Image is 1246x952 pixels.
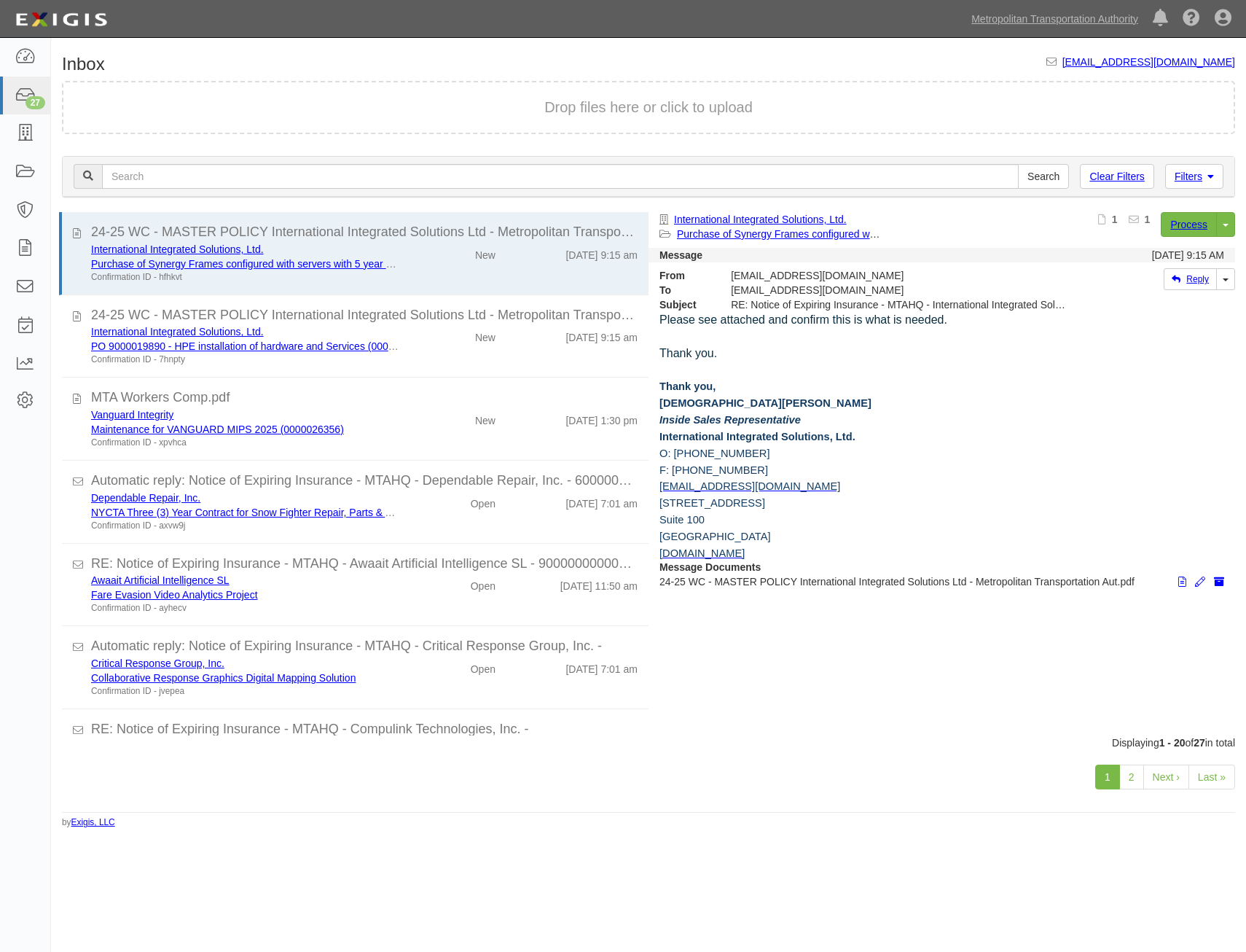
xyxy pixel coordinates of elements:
[659,448,769,459] span: O: [PHONE_NUMBER]
[964,4,1145,34] a: Metropolitan Transportation Authority
[720,283,1078,297] div: agreement-ekcjxv@mtahq.complianz.com
[475,242,495,262] div: New
[91,409,173,421] a: Vanguard Integrity
[1165,164,1223,189] a: Filters
[471,656,495,676] div: Open
[544,97,753,118] button: Drop files here or click to upload
[659,574,1224,589] p: 24-25 WC - MASTER POLICY International Integrated Solutions Ltd - Metropolitan Transportation Aut...
[91,637,638,656] div: Automatic reply: Notice of Expiring Insurance - MTAHQ - Critical Response Group, Inc. -
[649,268,720,283] strong: From
[91,555,638,574] div: RE: Notice of Expiring Insurance - MTAHQ - Awaait Artificial Intelligence SL - 900000000003205
[91,326,264,338] a: International Integrated Solutions, Ltd.
[1062,56,1235,68] a: [EMAIL_ADDRESS][DOMAIN_NAME]
[91,258,517,270] a: Purchase of Synergy Frames configured with servers with 5 year Support (900000000004839)
[659,414,801,426] span: Inside Sales Representative
[91,389,638,407] div: MTA Workers Comp.pdf
[91,589,258,601] a: Fare Evasion Video Analytics Project
[1080,164,1153,189] a: Clear Filters
[91,424,344,435] a: Maintenance for VANGUARD MIPS 2025 (0000026356)
[1145,214,1151,225] b: 1
[1161,212,1217,237] a: Process
[91,271,401,284] div: Confirmation ID - hfhkvt
[1188,765,1235,789] a: Last »
[91,340,431,352] a: PO 9000019890 - HPE installation of hardware and Services (0000025686)
[26,96,45,109] div: 27
[565,242,638,262] div: [DATE] 9:15 am
[1119,765,1144,789] a: 2
[659,347,717,359] span: Thank you.
[51,736,1246,750] div: Displaying of in total
[1194,737,1205,749] b: 27
[91,422,401,437] div: Maintenance for VANGUARD MIPS 2025 (0000026356)
[91,602,401,614] div: Confirmation ID - ayhecv
[659,480,840,492] a: [EMAIL_ADDRESS][DOMAIN_NAME]
[720,297,1078,312] div: RE: Notice of Expiring Insurance - MTAHQ - International Integrated Solutions, Ltd. - 90000000000...
[659,514,771,542] span: Suite 100 [GEOGRAPHIC_DATA]
[91,324,401,339] div: International Integrated Solutions, Ltd.
[91,242,401,257] div: International Integrated Solutions, Ltd.
[91,658,224,669] a: Critical Response Group, Inc.
[565,491,638,511] div: [DATE] 7:01 am
[91,507,440,518] a: NYCTA Three (3) Year Contract for Snow Fighter Repair, Parts & Accessories
[1183,10,1200,28] i: Help Center - Complianz
[677,228,1102,240] a: Purchase of Synergy Frames configured with servers with 5 year Support (900000000004839)
[1018,164,1069,189] input: Search
[659,381,716,392] span: Thank you,
[1095,765,1120,789] a: 1
[1214,577,1224,588] i: Archive document
[1152,248,1224,262] div: [DATE] 9:15 AM
[659,561,761,573] strong: Message Documents
[71,817,115,827] a: Exigis, LLC
[102,164,1019,189] input: Search
[91,437,401,449] div: Confirmation ID - xpvhca
[1164,268,1217,290] a: Reply
[1159,737,1186,749] b: 1 - 20
[659,249,702,261] strong: Message
[560,573,638,593] div: [DATE] 11:50 am
[659,547,745,559] a: [DOMAIN_NAME]
[91,354,401,366] div: Confirmation ID - 7hnpty
[649,283,720,297] strong: To
[91,223,638,242] div: 24-25 WC - MASTER POLICY International Integrated Solutions Ltd - Metropolitan Transportation Aut...
[565,656,638,676] div: [DATE] 7:01 am
[475,407,495,428] div: New
[649,312,1235,560] div: Confidentiality Notice. This transmission originated from the offices of International Integrated...
[91,520,401,532] div: Confirmation ID - axvw9j
[1143,765,1189,789] a: Next ›
[91,492,200,504] a: Dependable Repair, Inc.
[565,407,638,428] div: [DATE] 1:30 pm
[91,407,401,422] div: Vanguard Integrity
[1178,577,1186,588] i: View
[471,491,495,511] div: Open
[62,816,115,829] small: by
[91,472,638,491] div: Automatic reply: Notice of Expiring Insurance - MTAHQ - Dependable Repair, Inc. - 600000000025452
[659,431,855,442] span: International Integrated Solutions, Ltd.
[565,324,638,345] div: [DATE] 9:15 am
[91,574,230,586] a: Awaait Artificial Intelligence SL
[91,685,401,698] div: Confirmation ID - jvepea
[649,297,720,312] strong: Subject
[674,214,847,225] a: International Integrated Solutions, Ltd.
[720,268,1078,283] div: [EMAIL_ADDRESS][DOMAIN_NAME]
[659,464,840,493] span: F: [PHONE_NUMBER]
[91,339,401,354] div: PO 9000019890 - HPE installation of hardware and Services (0000025686)
[659,313,947,326] span: Please see attached and confirm this is what is needed.
[62,55,105,74] h1: Inbox
[91,720,638,739] div: RE: Notice of Expiring Insurance - MTAHQ - Compulink Technologies, Inc. -
[659,497,765,509] span: [STREET_ADDRESS]
[659,397,871,409] span: [DEMOGRAPHIC_DATA][PERSON_NAME]
[475,324,495,345] div: New
[1195,577,1205,588] i: Edit document
[1112,214,1118,225] b: 1
[91,243,264,255] a: International Integrated Solutions, Ltd.
[471,573,495,593] div: Open
[91,257,401,271] div: Purchase of Synergy Frames configured with servers with 5 year Support (900000000004839)
[11,7,111,33] img: logo-5460c22ac91f19d4615b14bd174203de0afe785f0fc80cf4dbbc73dc1793850b.png
[91,672,356,684] a: Collaborative Response Graphics Digital Mapping Solution
[91,306,638,325] div: 24-25 WC - MASTER POLICY International Integrated Solutions Ltd - Metropolitan Transportation Aut...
